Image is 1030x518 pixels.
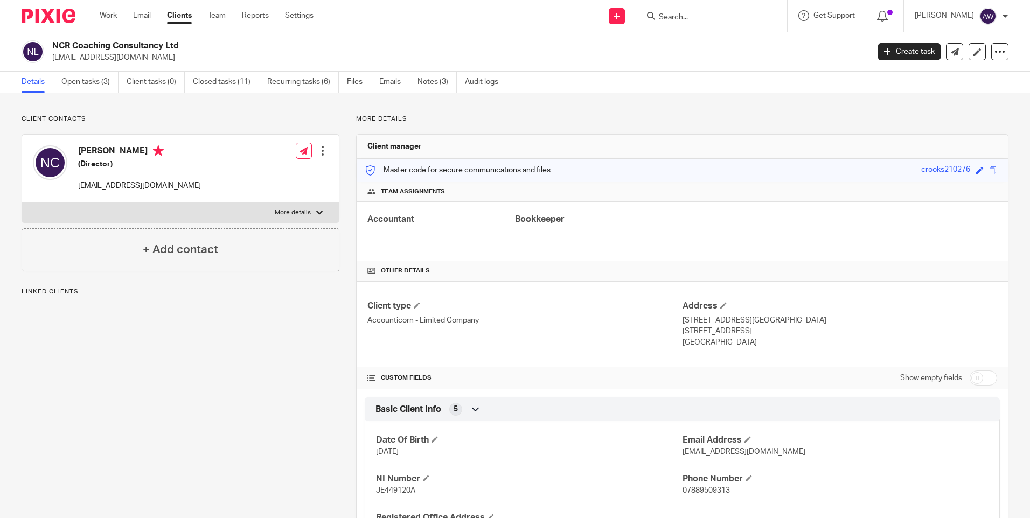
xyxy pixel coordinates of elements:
[367,215,414,223] span: Accountant
[285,10,314,21] a: Settings
[878,43,941,60] a: Create task
[683,300,997,312] h4: Address
[100,10,117,21] a: Work
[52,52,862,63] p: [EMAIL_ADDRESS][DOMAIN_NAME]
[78,159,201,170] h5: (Director)
[454,404,458,415] span: 5
[465,72,506,93] a: Audit logs
[367,141,422,152] h3: Client manager
[376,448,399,456] span: [DATE]
[746,475,752,481] span: Edit Phone Number
[423,475,429,481] span: Edit NI Number
[22,40,44,63] img: svg%3E
[143,241,218,258] h4: + Add contact
[979,8,997,25] img: svg%3E
[900,373,962,383] label: Show empty fields
[22,72,53,93] a: Details
[813,12,855,19] span: Get Support
[683,448,805,456] span: [EMAIL_ADDRESS][DOMAIN_NAME]
[376,435,682,446] h4: Date Of Birth
[242,10,269,21] a: Reports
[744,436,751,443] span: Edit Email Address
[921,164,970,177] div: crooks210276
[375,404,441,415] span: Basic Client Info
[432,436,438,443] span: Edit Date Of Birth
[658,13,755,23] input: Search
[989,166,997,174] span: Copy to clipboard
[515,215,565,223] span: Bookkeeper
[946,43,963,60] a: Send new email
[417,72,457,93] a: Notes (3)
[381,187,445,196] span: Team assignments
[969,43,986,60] a: Edit client
[683,473,989,485] h4: Phone Number
[367,300,682,312] h4: Client type
[683,326,997,337] p: [STREET_ADDRESS]
[22,288,339,296] p: Linked clients
[127,72,185,93] a: Client tasks (0)
[683,315,997,326] p: [STREET_ADDRESS][GEOGRAPHIC_DATA]
[414,302,420,309] span: Change Client type
[267,72,339,93] a: Recurring tasks (6)
[915,10,974,21] p: [PERSON_NAME]
[683,487,730,494] span: 07889509313
[78,145,201,159] h4: [PERSON_NAME]
[78,180,201,191] p: [EMAIL_ADDRESS][DOMAIN_NAME]
[381,267,430,275] span: Other details
[208,10,226,21] a: Team
[720,302,727,309] span: Edit Address
[61,72,119,93] a: Open tasks (3)
[367,315,682,326] p: Accounticorn - Limited Company
[347,72,371,93] a: Files
[356,115,1008,123] p: More details
[52,40,700,52] h2: NCR Coaching Consultancy Ltd
[22,115,339,123] p: Client contacts
[379,72,409,93] a: Emails
[133,10,151,21] a: Email
[976,166,984,174] span: Edit code
[193,72,259,93] a: Closed tasks (11)
[22,9,75,23] img: Pixie
[33,145,67,180] img: svg%3E
[376,487,415,494] span: JE449120A
[683,435,989,446] h4: Email Address
[683,337,997,348] p: [GEOGRAPHIC_DATA]
[365,165,551,176] p: Master code for secure communications and files
[167,10,192,21] a: Clients
[153,145,164,156] i: Primary
[376,473,682,485] h4: NI Number
[275,208,311,217] p: More details
[367,374,682,382] h4: CUSTOM FIELDS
